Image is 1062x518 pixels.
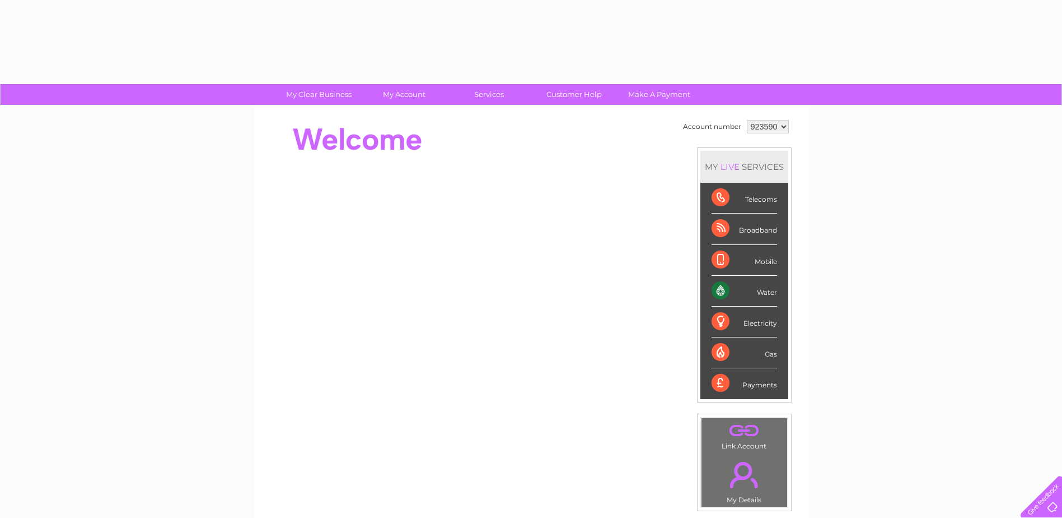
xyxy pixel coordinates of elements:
[712,307,777,337] div: Electricity
[273,84,365,105] a: My Clear Business
[712,245,777,276] div: Mobile
[718,161,742,172] div: LIVE
[712,368,777,399] div: Payments
[613,84,705,105] a: Make A Payment
[701,452,788,507] td: My Details
[700,151,788,183] div: MY SERVICES
[704,421,784,441] a: .
[358,84,450,105] a: My Account
[701,418,788,453] td: Link Account
[712,214,777,244] div: Broadband
[712,337,777,368] div: Gas
[712,183,777,214] div: Telecoms
[680,117,744,136] td: Account number
[443,84,535,105] a: Services
[704,455,784,494] a: .
[712,276,777,307] div: Water
[528,84,620,105] a: Customer Help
